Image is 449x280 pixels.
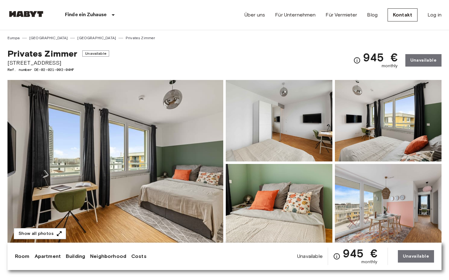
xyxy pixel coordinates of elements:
[333,253,340,260] svg: Check cost overview for full price breakdown. Please note that discounts apply to new joiners onl...
[353,57,361,64] svg: Check cost overview for full price breakdown. Please note that discounts apply to new joiners onl...
[297,253,323,260] span: Unavailable
[82,50,109,57] span: Unavailable
[335,80,442,161] img: Picture of unit DE-02-021-002-04HF
[244,11,265,19] a: Über uns
[14,228,66,240] button: Show all photos
[7,59,109,67] span: [STREET_ADDRESS]
[361,259,378,265] span: monthly
[15,253,30,260] a: Room
[29,35,68,41] a: [GEOGRAPHIC_DATA]
[388,8,418,21] a: Kontakt
[363,52,398,63] span: 945 €
[226,164,332,245] img: Picture of unit DE-02-021-002-04HF
[275,11,316,19] a: Für Unternehmen
[7,11,45,17] img: Habyt
[66,253,85,260] a: Building
[7,35,20,41] a: Europa
[427,11,442,19] a: Log in
[65,11,107,19] p: Finde ein Zuhause
[126,35,155,41] a: Privates Zimmer
[7,67,109,72] span: Ref. number DE-02-021-002-04HF
[90,253,126,260] a: Neighborhood
[35,253,61,260] a: Apartment
[367,11,378,19] a: Blog
[226,80,332,161] img: Picture of unit DE-02-021-002-04HF
[382,63,398,69] span: monthly
[7,48,77,59] span: Privates Zimmer
[343,248,378,259] span: 945 €
[335,164,442,245] img: Picture of unit DE-02-021-002-04HF
[7,80,223,245] img: Marketing picture of unit DE-02-021-002-04HF
[326,11,357,19] a: Für Vermieter
[77,35,116,41] a: [GEOGRAPHIC_DATA]
[131,253,147,260] a: Costs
